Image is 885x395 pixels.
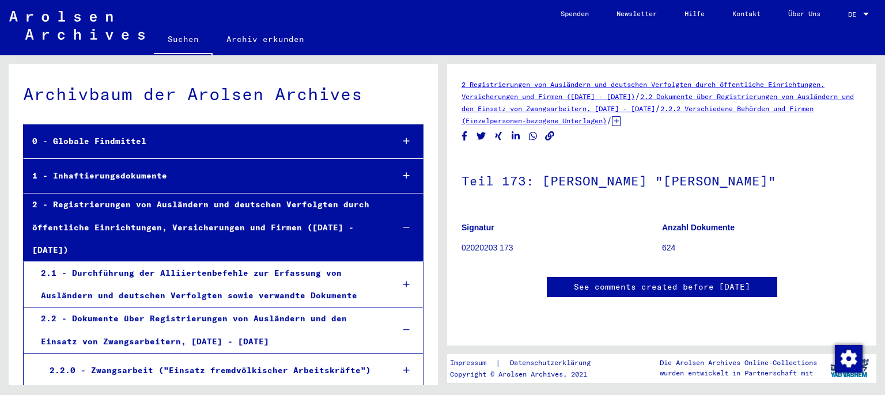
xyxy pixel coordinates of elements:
p: Copyright © Arolsen Archives, 2021 [450,369,604,379]
button: Share on LinkedIn [510,129,522,143]
a: Suchen [154,25,213,55]
span: / [655,103,660,113]
p: 624 [662,242,862,254]
a: 2 Registrierungen von Ausländern und deutschen Verfolgten durch öffentliche Einrichtungen, Versic... [462,80,825,101]
b: Signatur [462,223,494,232]
button: Share on Twitter [475,129,487,143]
a: Archiv erkunden [213,25,318,53]
div: Zustimmung ändern [834,344,862,372]
span: DE [848,10,861,18]
span: / [635,91,640,101]
div: 2.2.0 - Zwangsarbeit ("Einsatz fremdvölkischer Arbeitskräfte") [41,359,384,382]
div: 0 - Globale Findmittel [24,130,384,153]
div: 1 - Inhaftierungsdokumente [24,165,384,187]
button: Share on Facebook [459,129,471,143]
div: 2.1 - Durchführung der Alliiertenbefehle zur Erfassung von Ausländern und deutschen Verfolgten so... [32,262,384,307]
button: Share on WhatsApp [527,129,539,143]
div: 2.2 - Dokumente über Registrierungen von Ausländern und den Einsatz von Zwangsarbeitern, [DATE] -... [32,307,384,352]
img: yv_logo.png [828,354,871,382]
div: 2 - Registrierungen von Ausländern und deutschen Verfolgten durch öffentliche Einrichtungen, Vers... [24,193,384,261]
button: Copy link [544,129,556,143]
a: See comments created before [DATE] [574,281,750,293]
h1: Teil 173: [PERSON_NAME] "[PERSON_NAME]" [462,154,862,205]
button: Share on Xing [493,129,505,143]
div: | [450,357,604,369]
a: Impressum [450,357,496,369]
img: Arolsen_neg.svg [9,11,145,40]
a: 2.2 Dokumente über Registrierungen von Ausländern und den Einsatz von Zwangsarbeitern, [DATE] - [... [462,92,854,113]
img: Zustimmung ändern [835,345,863,373]
p: wurden entwickelt in Partnerschaft mit [660,368,817,378]
p: Die Arolsen Archives Online-Collections [660,358,817,368]
span: / [607,115,612,126]
p: 02020203 173 [462,242,661,254]
a: Datenschutzerklärung [501,357,604,369]
div: Archivbaum der Arolsen Archives [23,81,423,107]
b: Anzahl Dokumente [662,223,735,232]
